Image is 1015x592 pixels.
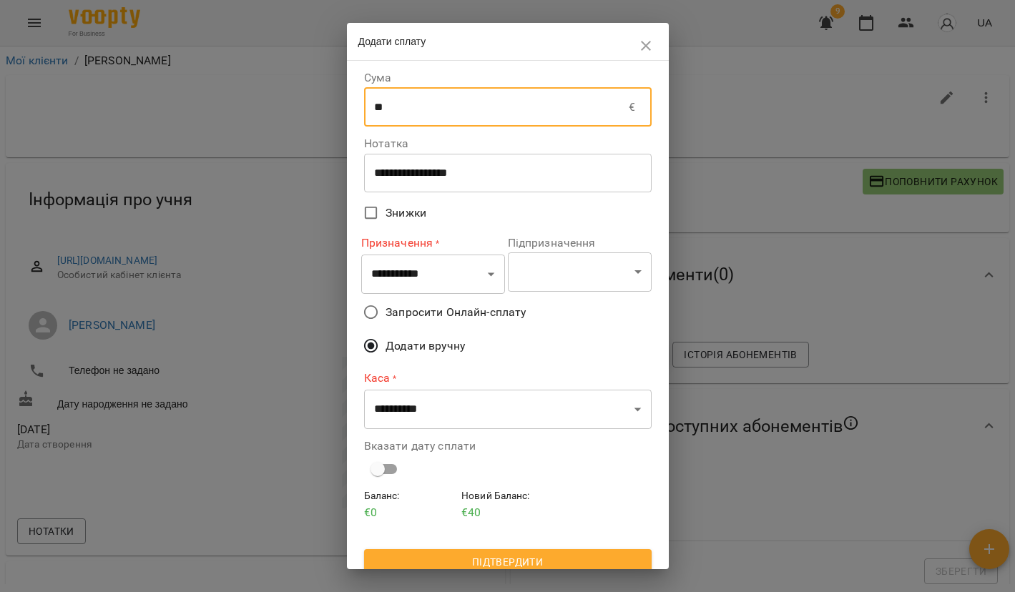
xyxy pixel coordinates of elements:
[364,549,652,575] button: Підтвердити
[364,72,652,84] label: Сума
[386,337,465,355] span: Додати вручну
[364,440,652,452] label: Вказати дату сплати
[364,138,652,149] label: Нотатка
[629,99,635,116] p: €
[358,36,426,47] span: Додати сплату
[386,204,426,222] span: Знижки
[386,304,526,321] span: Запросити Онлайн-сплату
[461,488,554,504] h6: Новий Баланс :
[508,237,652,249] label: Підпризначення
[364,370,652,386] label: Каса
[364,488,456,504] h6: Баланс :
[364,504,456,521] p: € 0
[376,553,640,571] span: Підтвердити
[361,235,505,251] label: Призначення
[461,504,554,521] p: € 40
